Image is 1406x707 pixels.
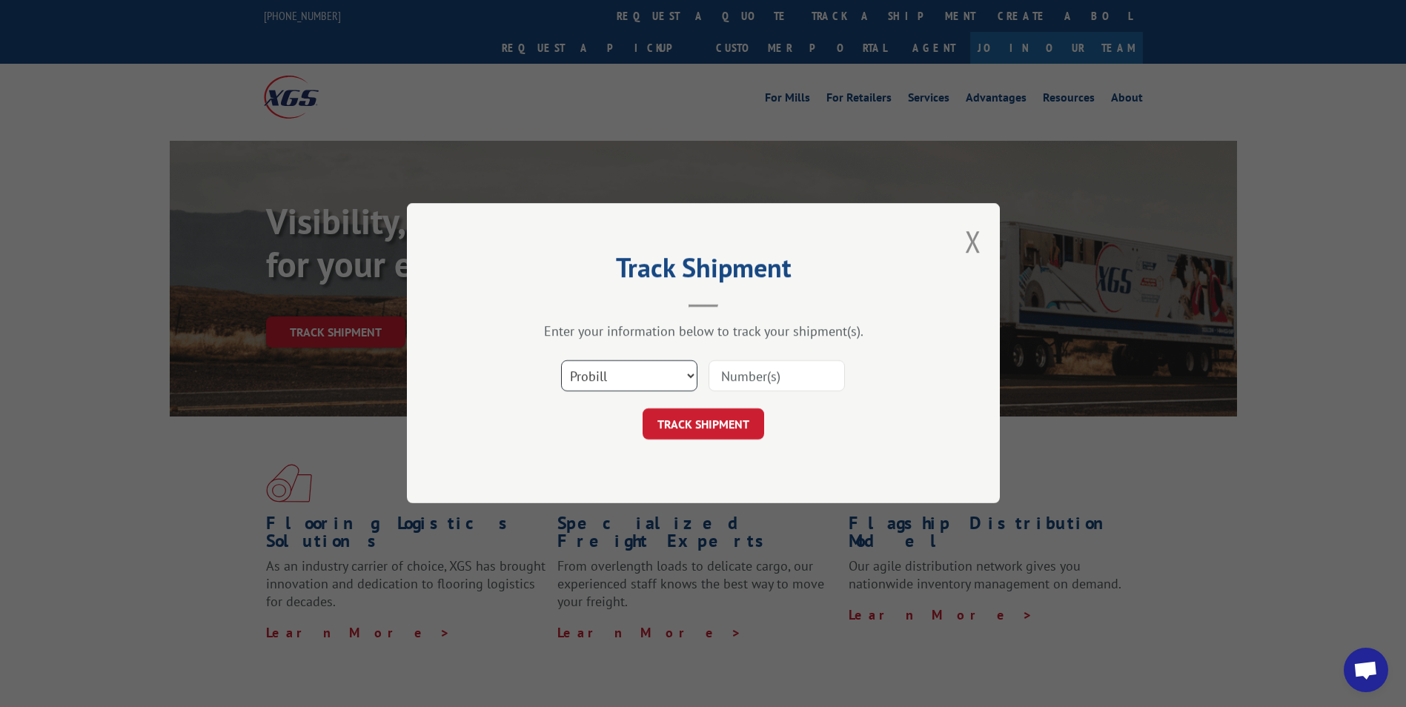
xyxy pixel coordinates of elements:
div: Open chat [1344,648,1388,692]
button: TRACK SHIPMENT [643,409,764,440]
input: Number(s) [709,361,845,392]
h2: Track Shipment [481,257,926,285]
div: Enter your information below to track your shipment(s). [481,323,926,340]
button: Close modal [965,222,981,261]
